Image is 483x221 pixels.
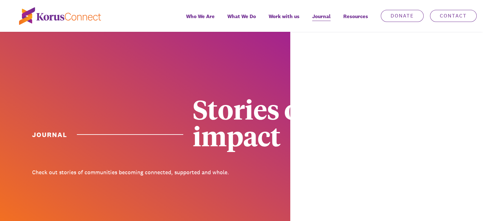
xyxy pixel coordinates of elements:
[19,7,101,25] img: korus-connect%2Fc5177985-88d5-491d-9cd7-4a1febad1357_logo.svg
[193,95,398,149] div: Stories of impact
[180,9,221,32] a: Who We Are
[312,12,331,21] span: Journal
[337,9,374,32] div: Resources
[430,10,477,22] a: Contact
[381,10,424,22] a: Donate
[32,130,183,139] h1: Journal
[306,9,337,32] a: Journal
[221,9,262,32] a: What We Do
[186,12,215,21] span: Who We Are
[262,9,306,32] a: Work with us
[32,168,237,177] p: Check out stories of communities becoming connected, supported and whole.
[227,12,256,21] span: What We Do
[269,12,299,21] span: Work with us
